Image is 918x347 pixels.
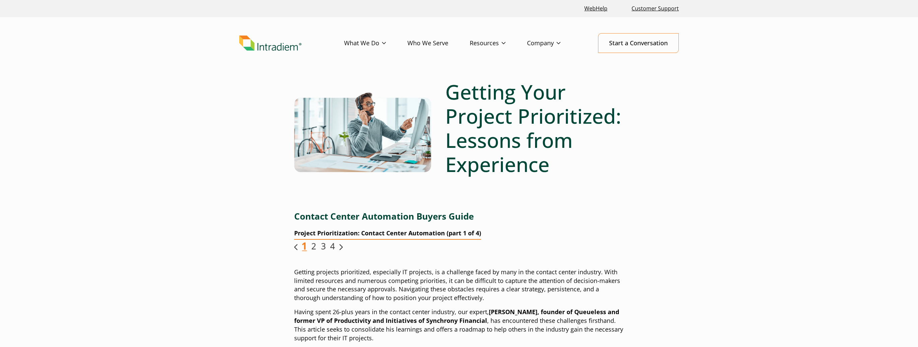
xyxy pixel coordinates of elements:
a: Link opens in a new window [294,242,298,250]
strong: Contact Center Automation Buyers Guide [294,210,474,222]
img: Intradiem [239,36,302,51]
p: Having spent 26-plus years in the contact center industry, our expert, , has encountered these ch... [294,308,624,343]
a: Company [527,34,582,53]
h1: Getting Your Project Prioritized: Lessons from Experience [445,80,624,176]
a: Resources [470,34,527,53]
a: Link opens in a new window [330,242,335,250]
p: Getting projects prioritized, especially IT projects, is a challenge faced by many in the contact... [294,268,624,303]
a: Start a Conversation [598,33,679,53]
a: Link opens in a new window [582,1,610,16]
a: Link opens in a new window [321,242,326,250]
strong: [PERSON_NAME], founder of Queueless and former VP of Productivity and Initiatives of Synchrony Fi... [294,308,619,325]
strong: Project Prioritization: Contact Center Automation (part 1 of 4) [294,229,481,237]
a: Link opens in a new window [311,242,316,250]
a: What We Do [344,34,407,53]
a: Customer Support [629,1,681,16]
a: Link opens in a new window [302,242,307,251]
a: Who We Serve [407,34,470,53]
a: Link to homepage of Intradiem [239,36,344,51]
a: Link opens in a new window [339,242,343,250]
